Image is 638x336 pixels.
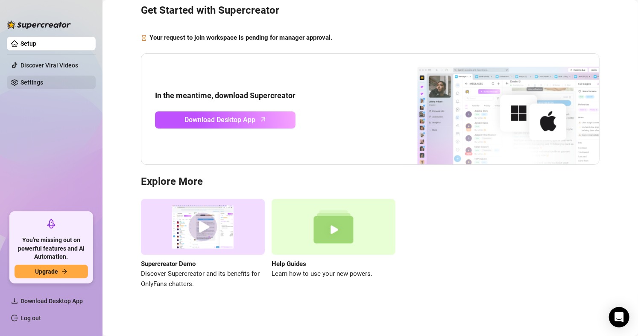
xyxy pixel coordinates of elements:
[272,199,395,255] img: help guides
[386,54,599,165] img: download app
[141,199,265,289] a: Supercreator DemoDiscover Supercreator and its benefits for OnlyFans chatters.
[141,269,265,289] span: Discover Supercreator and its benefits for OnlyFans chatters.
[20,79,43,86] a: Settings
[61,269,67,275] span: arrow-right
[20,62,78,69] a: Discover Viral Videos
[155,111,296,129] a: Download Desktop Apparrow-up
[185,114,256,125] span: Download Desktop App
[149,34,332,41] strong: Your request to join workspace is pending for manager approval.
[141,260,196,268] strong: Supercreator Demo
[258,114,268,124] span: arrow-up
[272,269,395,279] span: Learn how to use your new powers.
[15,236,88,261] span: You're missing out on powerful features and AI Automation.
[609,307,629,327] div: Open Intercom Messenger
[141,33,147,43] span: hourglass
[141,175,600,189] h3: Explore More
[20,40,36,47] a: Setup
[15,265,88,278] button: Upgradearrow-right
[272,199,395,289] a: Help GuidesLearn how to use your new powers.
[20,315,41,321] a: Log out
[141,4,600,18] h3: Get Started with Supercreator
[20,298,83,304] span: Download Desktop App
[155,91,296,100] strong: In the meantime, download Supercreator
[141,199,265,255] img: supercreator demo
[11,298,18,304] span: download
[7,20,71,29] img: logo-BBDzfeDw.svg
[272,260,306,268] strong: Help Guides
[35,268,58,275] span: Upgrade
[46,219,56,229] span: rocket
